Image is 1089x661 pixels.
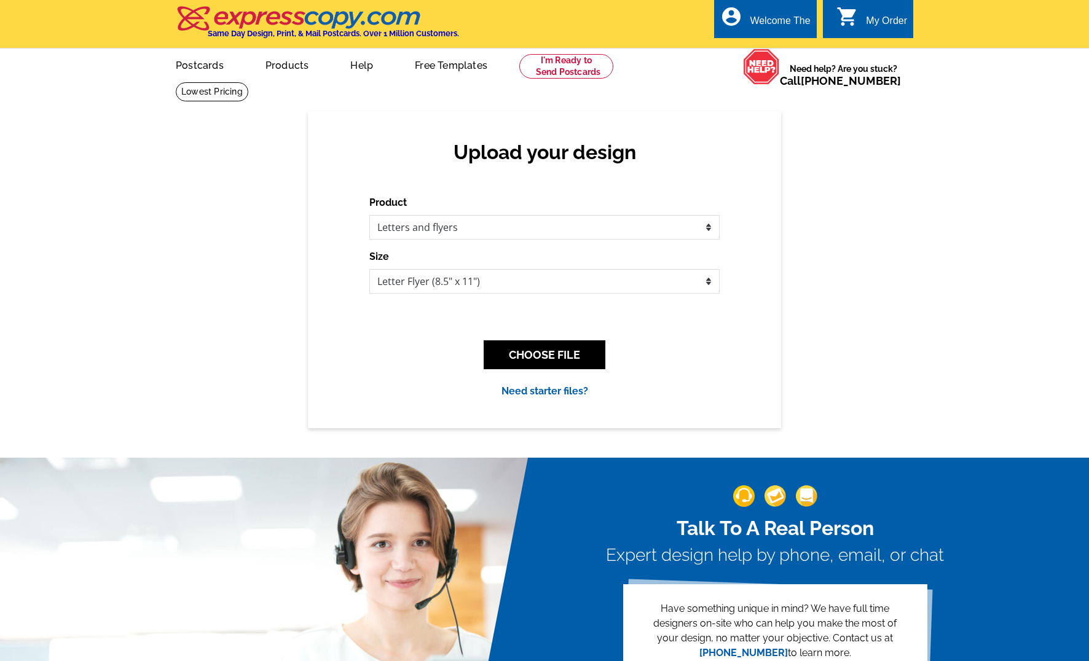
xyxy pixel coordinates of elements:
[246,50,329,79] a: Products
[606,545,944,566] h3: Expert design help by phone, email, or chat
[743,49,780,85] img: help
[780,63,907,87] span: Need help? Are you stuck?
[395,50,507,79] a: Free Templates
[369,195,407,210] label: Product
[643,601,908,660] p: Have something unique in mind? We have full time designers on-site who can help you make the most...
[765,485,786,507] img: support-img-2.png
[606,517,944,540] h2: Talk To A Real Person
[733,485,755,507] img: support-img-1.png
[208,29,459,38] h4: Same Day Design, Print, & Mail Postcards. Over 1 Million Customers.
[176,15,459,38] a: Same Day Design, Print, & Mail Postcards. Over 1 Million Customers.
[156,50,243,79] a: Postcards
[801,74,901,87] a: [PHONE_NUMBER]
[699,647,788,659] a: [PHONE_NUMBER]
[382,141,707,164] h2: Upload your design
[484,340,605,369] button: CHOOSE FILE
[796,485,817,507] img: support-img-3_1.png
[369,249,389,264] label: Size
[866,15,907,33] div: My Order
[836,14,907,29] a: shopping_cart My Order
[720,6,742,28] i: account_circle
[780,74,901,87] span: Call
[750,15,810,33] div: Welcome The
[836,6,859,28] i: shopping_cart
[501,385,588,397] a: Need starter files?
[331,50,393,79] a: Help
